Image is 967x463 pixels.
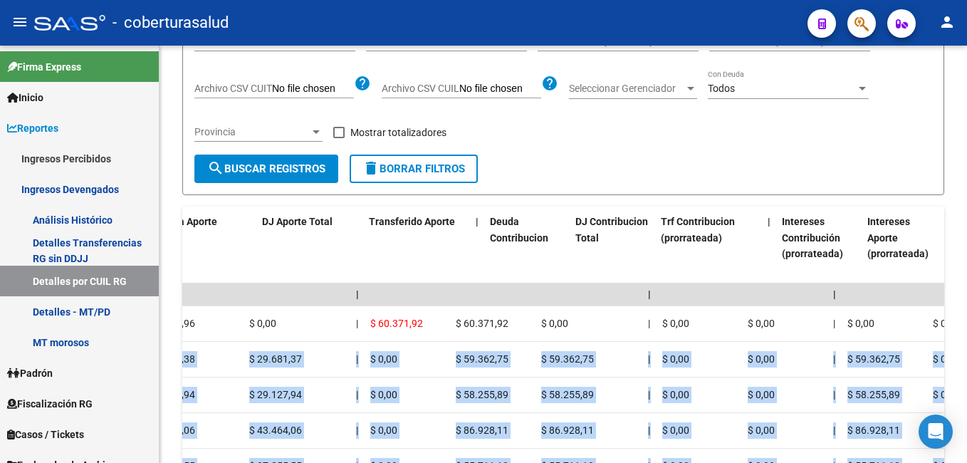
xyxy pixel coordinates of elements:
mat-icon: person [939,14,956,31]
datatable-header-cell: Deuda Contribucion [484,207,570,286]
span: Borrar Filtros [362,162,465,175]
div: Open Intercom Messenger [919,415,953,449]
span: $ 29.681,37 [249,353,302,365]
datatable-header-cell: Deuda Aporte [150,207,256,286]
span: $ 29.127,94 [249,389,302,400]
span: $ 0,00 [748,425,775,436]
span: | [833,288,836,300]
span: $ 60.371,92 [370,318,423,329]
span: $ 0,00 [662,425,689,436]
span: Mostrar totalizadores [350,124,446,141]
span: $ 0,00 [847,318,874,329]
span: Todos [708,83,735,94]
button: Borrar Filtros [350,155,478,183]
span: | [833,425,835,436]
span: $ 0,00 [541,318,568,329]
span: $ 0,00 [933,318,960,329]
span: $ 86.928,11 [847,425,900,436]
span: DJ Contribucion Total [575,216,648,244]
span: $ 0,00 [933,353,960,365]
span: $ 43.464,06 [249,425,302,436]
span: $ 86.928,11 [541,425,594,436]
span: | [648,288,651,300]
mat-icon: delete [362,160,380,177]
span: DJ Aporte Total [262,216,333,227]
span: $ 58.255,89 [847,389,900,400]
span: Casos / Tickets [7,427,84,442]
mat-icon: menu [11,14,28,31]
datatable-header-cell: Transferido Aporte [363,207,470,286]
span: Archivo CSV CUIL [382,83,459,94]
datatable-header-cell: DJ Contribucion Total [570,207,655,286]
span: | [833,318,835,329]
span: | [648,389,650,400]
datatable-header-cell: Intereses Contribución (prorrateada) [776,207,862,286]
span: Intereses Aporte (prorrateada) [867,216,929,260]
span: Firma Express [7,59,81,75]
span: $ 0,00 [370,389,397,400]
span: Inicio [7,90,43,105]
span: Deuda Aporte [155,216,217,227]
span: Transferido Aporte [369,216,455,227]
span: $ 59.362,75 [541,353,594,365]
span: Intereses Contribución (prorrateada) [782,216,843,260]
span: $ 58.255,89 [456,389,508,400]
span: $ 0,00 [662,389,689,400]
span: | [833,389,835,400]
datatable-header-cell: | [762,207,776,286]
span: $ 0,00 [370,425,397,436]
span: Reportes [7,120,58,136]
span: | [768,216,770,227]
span: Archivo CSV CUIT [194,83,272,94]
span: | [648,353,650,365]
input: Archivo CSV CUIL [459,83,541,95]
span: $ 0,00 [370,353,397,365]
datatable-header-cell: Trf Contribucion (prorrateada) [655,207,762,286]
span: | [476,216,479,227]
span: Deuda Contribucion [490,216,548,244]
span: $ 86.928,11 [456,425,508,436]
span: $ 60.371,92 [456,318,508,329]
span: | [356,353,358,365]
span: Seleccionar Gerenciador [569,83,684,95]
span: $ 0,00 [662,318,689,329]
mat-icon: search [207,160,224,177]
span: Trf Contribucion (prorrateada) [661,216,735,244]
span: | [648,425,650,436]
span: | [648,318,650,329]
span: | [356,288,359,300]
span: $ 0,00 [748,318,775,329]
span: Fiscalización RG [7,396,93,412]
span: $ 0,00 [748,389,775,400]
button: Buscar Registros [194,155,338,183]
span: $ 0,00 [249,318,276,329]
span: $ 58.255,89 [541,389,594,400]
span: $ 0,00 [748,353,775,365]
datatable-header-cell: DJ Aporte Total [256,207,363,286]
datatable-header-cell: Intereses Aporte (prorrateada) [862,207,947,286]
span: $ 59.362,75 [456,353,508,365]
datatable-header-cell: | [470,207,484,286]
span: $ 0,00 [662,353,689,365]
span: | [833,353,835,365]
span: Padrón [7,365,53,381]
span: $ 0,00 [933,389,960,400]
mat-icon: help [541,75,558,92]
span: - coberturasalud [113,7,229,38]
span: Buscar Registros [207,162,325,175]
span: $ 59.362,75 [847,353,900,365]
span: | [356,318,358,329]
span: | [356,389,358,400]
span: Provincia [194,126,310,138]
input: Archivo CSV CUIT [272,83,354,95]
span: | [356,425,358,436]
mat-icon: help [354,75,371,92]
